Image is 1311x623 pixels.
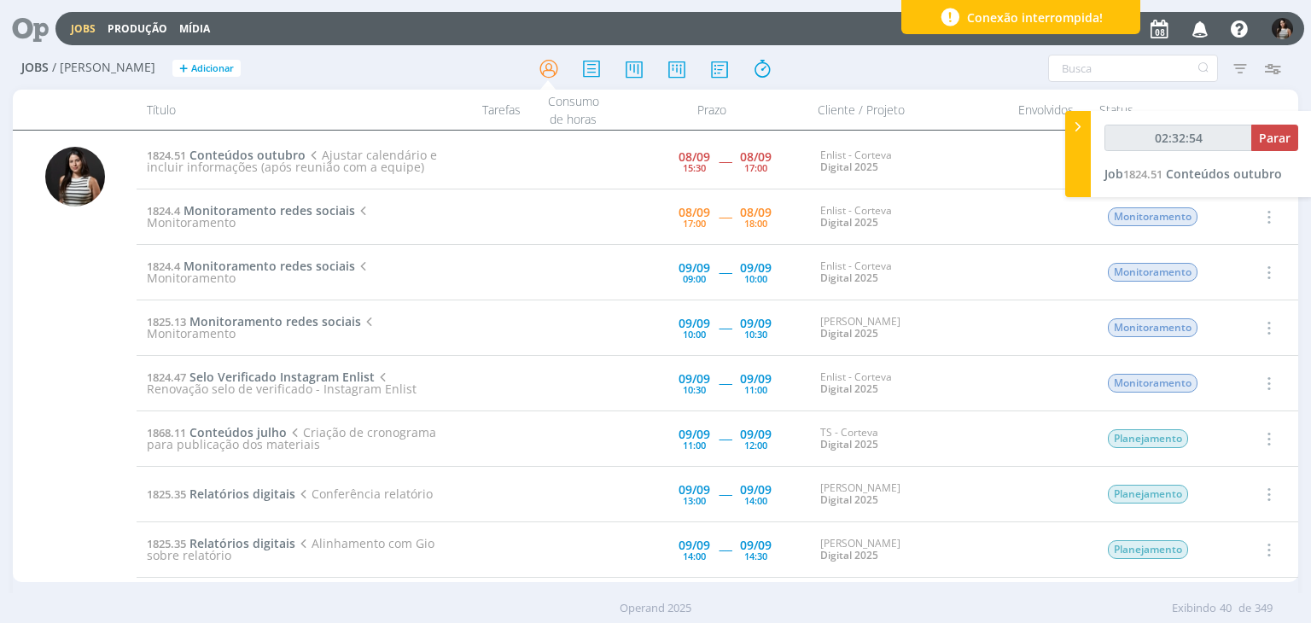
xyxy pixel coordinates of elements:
div: 15:30 [683,163,706,172]
span: 40 [1220,600,1232,617]
div: 09/09 [679,262,710,274]
span: Planejamento [1108,429,1188,448]
a: Digital 2025 [820,492,878,507]
div: 12:00 [744,440,767,450]
div: 09/09 [740,539,772,551]
div: 09/09 [740,484,772,496]
div: 10:00 [744,274,767,283]
div: [PERSON_NAME] [820,538,996,562]
span: 349 [1255,600,1273,617]
span: Relatórios digitais [189,486,295,502]
span: Monitoramento [1108,263,1197,282]
div: 14:00 [683,551,706,561]
span: Jobs [21,61,49,75]
div: 09/09 [679,428,710,440]
span: Conteúdos outubro [189,147,306,163]
a: 1824.51Conteúdos outubro [147,147,306,163]
a: Mídia [179,21,210,36]
span: Monitoramento redes sociais [189,313,361,329]
div: Status [1089,90,1234,130]
a: Digital 2025 [820,271,878,285]
span: Monitoramento [147,313,376,341]
div: 09/09 [679,484,710,496]
a: Produção [108,21,167,36]
span: 1868.11 [147,425,186,440]
span: ----- [719,319,731,335]
div: Enlist - Corteva [820,371,996,396]
span: Monitoramento [1108,318,1197,337]
a: Digital 2025 [820,548,878,562]
span: 1824.51 [147,148,186,163]
div: 11:00 [683,440,706,450]
span: + [179,60,188,78]
a: 1825.35Relatórios digitais [147,486,295,502]
a: 1824.4Monitoramento redes sociais [147,202,355,218]
button: +Adicionar [172,60,241,78]
span: 1825.35 [147,486,186,502]
span: ----- [719,541,731,557]
span: Conteúdos julho [189,424,287,440]
span: 1824.4 [147,259,180,274]
a: 1825.13Monitoramento redes sociais [147,313,361,329]
span: Monitoramento [1108,374,1197,393]
span: Monitoramento [1108,207,1197,226]
div: 09:00 [683,274,706,283]
span: Conteúdos outubro [1166,166,1282,182]
div: 14:00 [744,496,767,505]
span: Conexão interrompida! [967,9,1103,26]
span: Ajustar calendário e incluir informações (após reunião com a equipe) [147,147,436,175]
span: Adicionar [191,63,234,74]
div: 09/09 [679,317,710,329]
div: 10:30 [683,385,706,394]
a: Digital 2025 [820,381,878,396]
div: Enlist - Corteva [820,205,996,230]
span: Exibindo [1172,600,1216,617]
div: 08/09 [679,151,710,163]
div: Título [137,90,428,130]
a: Digital 2025 [820,215,878,230]
span: Monitoramento redes sociais [184,202,355,218]
a: 1824.4Monitoramento redes sociais [147,258,355,274]
img: C [1272,18,1293,39]
div: 18:00 [744,218,767,228]
div: 17:00 [683,218,706,228]
div: 10:00 [683,329,706,339]
div: TS - Corteva [820,427,996,451]
span: Selo Verificado Instagram Enlist [189,369,375,385]
span: ----- [719,430,731,446]
span: Parar [1259,130,1291,146]
span: ----- [719,486,731,502]
a: Job1824.51Conteúdos outubro [1104,166,1282,182]
div: 14:30 [744,551,767,561]
div: Tarefas [428,90,531,130]
div: 09/09 [679,373,710,385]
div: 08/09 [740,207,772,218]
span: Conferência relatório [295,486,432,502]
span: ----- [719,375,731,391]
span: 1825.13 [147,314,186,329]
input: Busca [1048,55,1218,82]
div: 09/09 [740,428,772,440]
div: 13:00 [683,496,706,505]
div: [PERSON_NAME] [820,316,996,341]
div: 08/09 [740,151,772,163]
span: Monitoramento [147,202,370,230]
button: Produção [102,22,172,36]
span: Monitoramento [147,258,370,286]
img: C [45,147,105,207]
span: 1825.35 [147,536,186,551]
div: 09/09 [740,317,772,329]
a: 1868.11Conteúdos julho [147,424,287,440]
span: Relatórios digitais [189,535,295,551]
span: ----- [719,208,731,224]
div: 09/09 [740,262,772,274]
div: 09/09 [740,373,772,385]
div: Consumo de horas [531,90,616,130]
span: Planejamento [1108,485,1188,504]
a: Digital 2025 [820,437,878,451]
span: de [1238,600,1251,617]
div: Enlist - Corteva [820,149,996,174]
a: Digital 2025 [820,160,878,174]
a: Jobs [71,21,96,36]
span: Monitoramento redes sociais [184,258,355,274]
